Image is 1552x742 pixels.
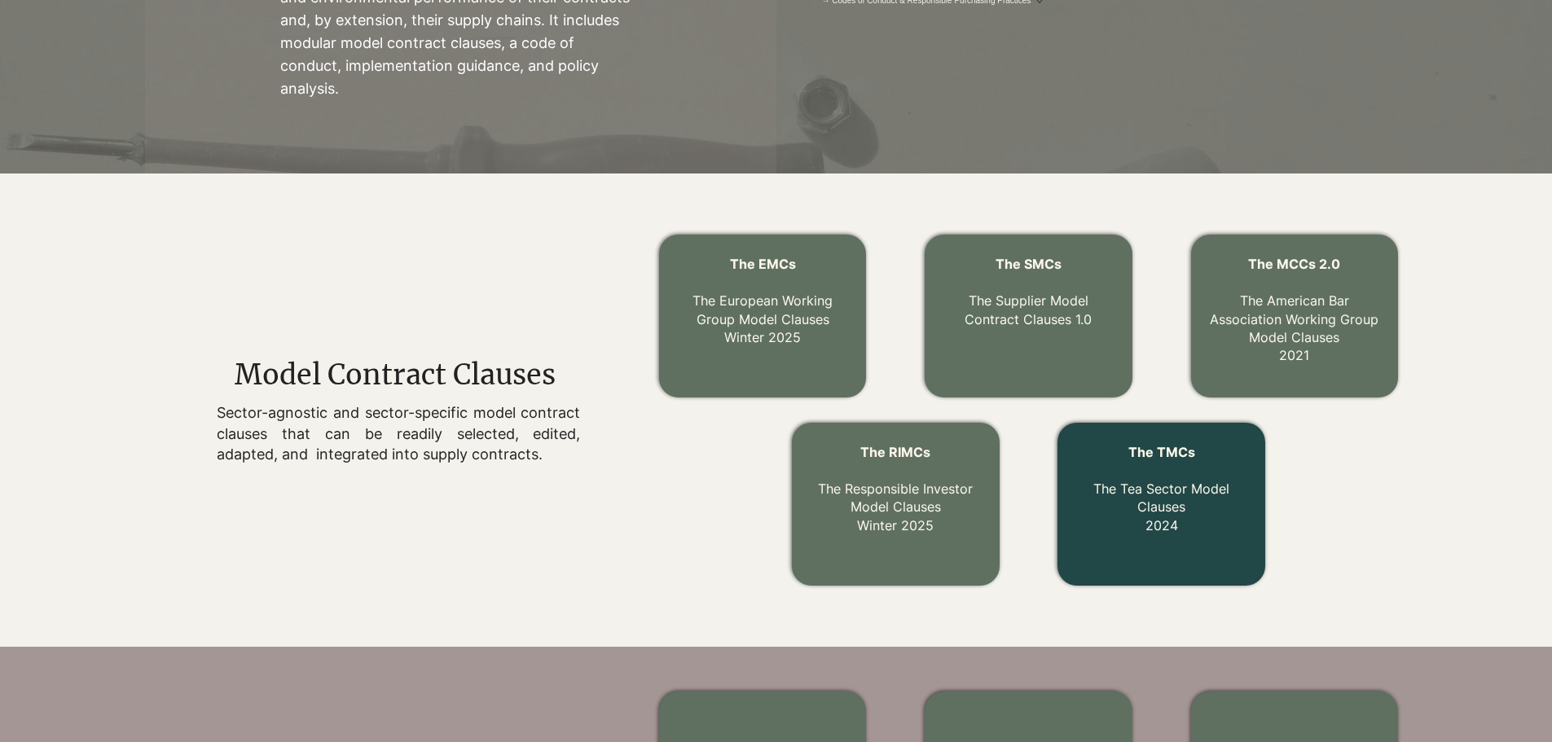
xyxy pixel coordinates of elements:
p: Sector-agnostic and sector-specific model contract clauses that can be readily selected, edited, ... [217,402,580,464]
a: The EMCs The European Working Group Model ClausesWinter 2025 [692,256,833,345]
a: The Supplier Model Contract Clauses 1.0 [965,292,1092,327]
span: Model Contract Clauses [235,358,556,392]
span: The RIMCs [860,444,930,460]
a: The SMCs [996,256,1062,272]
a: The MCCs 2.0 The American Bar Association Working Group Model Clauses2021 [1210,256,1378,363]
span: The MCCs 2.0 [1248,256,1340,272]
span: The TMCs [1128,444,1195,460]
span: The EMCs [730,256,796,272]
a: The RIMCs The Responsible Investor Model ClausesWinter 2025 [818,444,973,533]
a: The TMCs The Tea Sector Model Clauses2024 [1093,444,1229,533]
